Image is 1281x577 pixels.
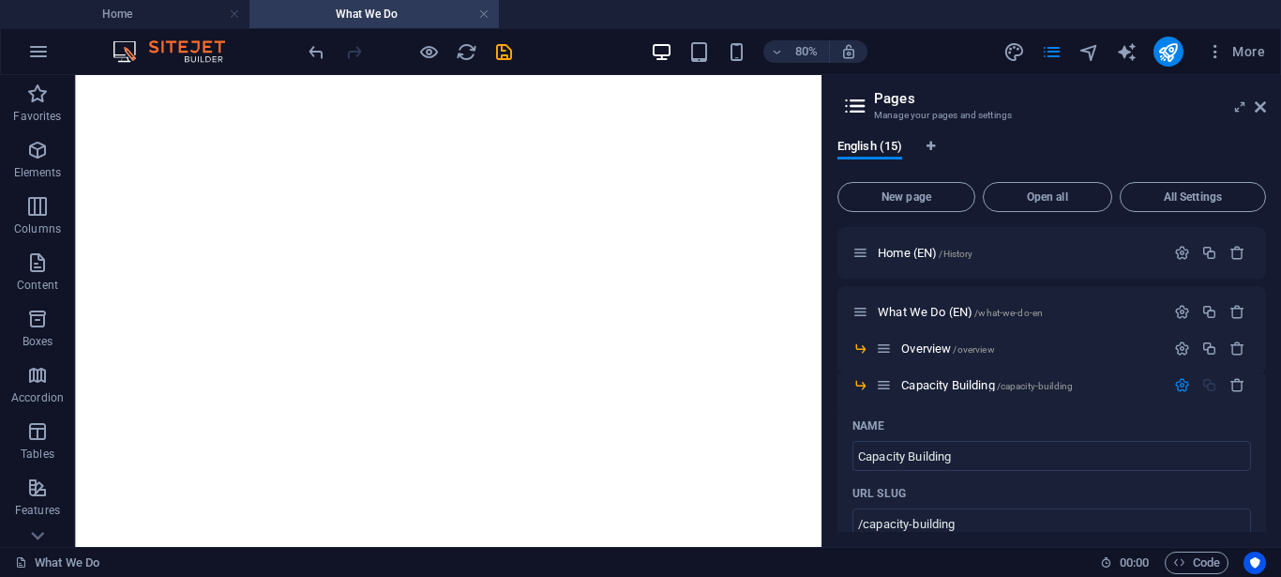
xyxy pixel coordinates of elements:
[23,334,53,349] p: Boxes
[840,43,857,60] i: On resize automatically adjust zoom level to fit chosen device.
[1229,304,1245,320] div: Remove
[1243,552,1266,574] button: Usercentrics
[901,342,994,356] span: Click to open page
[1120,552,1149,574] span: 00 00
[1174,245,1190,261] div: Settings
[901,378,1073,392] span: Click to open page
[852,486,906,501] p: URL SLUG
[878,305,1043,319] span: Click to open page
[896,379,1165,391] div: Capacity Building/capacity-building
[1201,245,1217,261] div: Duplicate
[1174,304,1190,320] div: Settings
[991,191,1104,203] span: Open all
[878,246,972,260] span: Click to open page
[1041,41,1062,63] i: Pages (Ctrl+Alt+S)
[13,109,61,124] p: Favorites
[492,40,515,63] button: save
[249,4,499,24] h4: What We Do
[852,418,884,433] p: Name
[11,390,64,405] p: Accordion
[1229,377,1245,393] div: Remove
[846,191,967,203] span: New page
[874,90,1266,107] h2: Pages
[837,182,975,212] button: New page
[1173,552,1220,574] span: Code
[15,503,60,518] p: Features
[997,381,1074,391] span: /capacity-building
[1174,377,1190,393] div: Settings
[896,342,1165,355] div: Overview/overview
[456,41,477,63] i: Reload page
[455,40,477,63] button: reload
[14,221,61,236] p: Columns
[17,278,58,293] p: Content
[1201,304,1217,320] div: Duplicate
[1116,40,1138,63] button: text_generator
[1041,40,1063,63] button: pages
[108,40,249,63] img: Editor Logo
[974,308,1043,318] span: /what-we-do-en
[791,40,821,63] h6: 80%
[763,40,830,63] button: 80%
[1229,341,1245,357] div: Remove
[493,41,515,63] i: Save (Ctrl+S)
[1174,341,1190,357] div: Settings
[1003,41,1025,63] i: Design (Ctrl+Alt+Y)
[1120,182,1266,212] button: All Settings
[417,40,440,63] button: Click here to leave preview mode and continue editing
[1116,41,1138,63] i: AI Writer
[1229,245,1245,261] div: Remove
[1198,37,1273,67] button: More
[15,552,99,574] a: Click to cancel selection. Double-click to open Pages
[1100,552,1150,574] h6: Session time
[1078,41,1100,63] i: Navigator
[1128,191,1258,203] span: All Settings
[1133,555,1136,569] span: :
[1206,42,1265,61] span: More
[872,247,1165,259] div: Home (EN)/History
[1201,341,1217,357] div: Duplicate
[939,249,972,259] span: /History
[1157,41,1179,63] i: Publish
[837,139,1266,175] div: Language Tabs
[953,344,994,355] span: /overview
[837,135,902,161] span: English (15)
[21,447,54,462] p: Tables
[983,182,1112,212] button: Open all
[852,486,906,501] label: Last part of the URL for this page
[1003,40,1026,63] button: design
[1153,37,1183,67] button: publish
[306,41,327,63] i: Undo: Enable multilanguage (Ctrl+Z)
[874,107,1228,124] h3: Manage your pages and settings
[852,509,1251,539] input: Last part of the URL for this page Last part of the URL for this page Last part of the URL for th...
[872,306,1165,318] div: What We Do (EN)/what-we-do-en
[305,40,327,63] button: undo
[1165,552,1228,574] button: Code
[1078,40,1101,63] button: navigator
[14,165,62,180] p: Elements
